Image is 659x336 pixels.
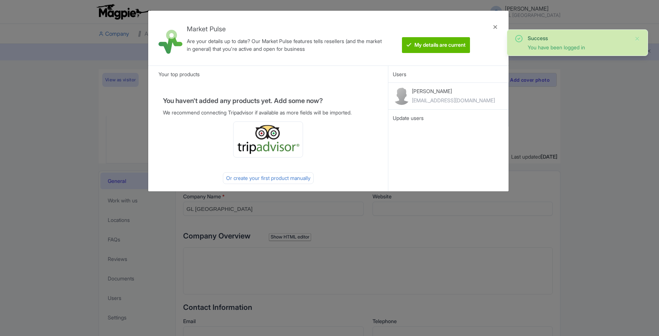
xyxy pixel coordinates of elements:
btn: My details are current [402,37,470,53]
img: market_pulse-1-0a5220b3d29e4a0de46fb7534bebe030.svg [158,30,182,54]
div: Are your details up to date? Our Market Pulse features tells resellers (and the market in general... [187,37,385,53]
div: Update users [393,114,504,122]
p: We recommend connecting Tripadvisor if available as more fields will be imported. [163,109,374,116]
p: [PERSON_NAME] [412,87,495,95]
button: Close [634,34,640,43]
div: You have been logged in [528,43,628,51]
div: Your top products [148,66,388,82]
h4: You haven't added any products yet. Add some now? [163,97,374,105]
h4: Market Pulse [187,25,385,33]
img: contact-b11cc6e953956a0c50a2f97983291f06.png [393,87,410,105]
div: [EMAIL_ADDRESS][DOMAIN_NAME] [412,96,495,104]
div: Users [388,66,509,82]
div: Or create your first product manually [223,172,314,184]
img: ta_logo-885a1c64328048f2535e39284ba9d771.png [236,125,300,154]
div: Success [528,34,628,42]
